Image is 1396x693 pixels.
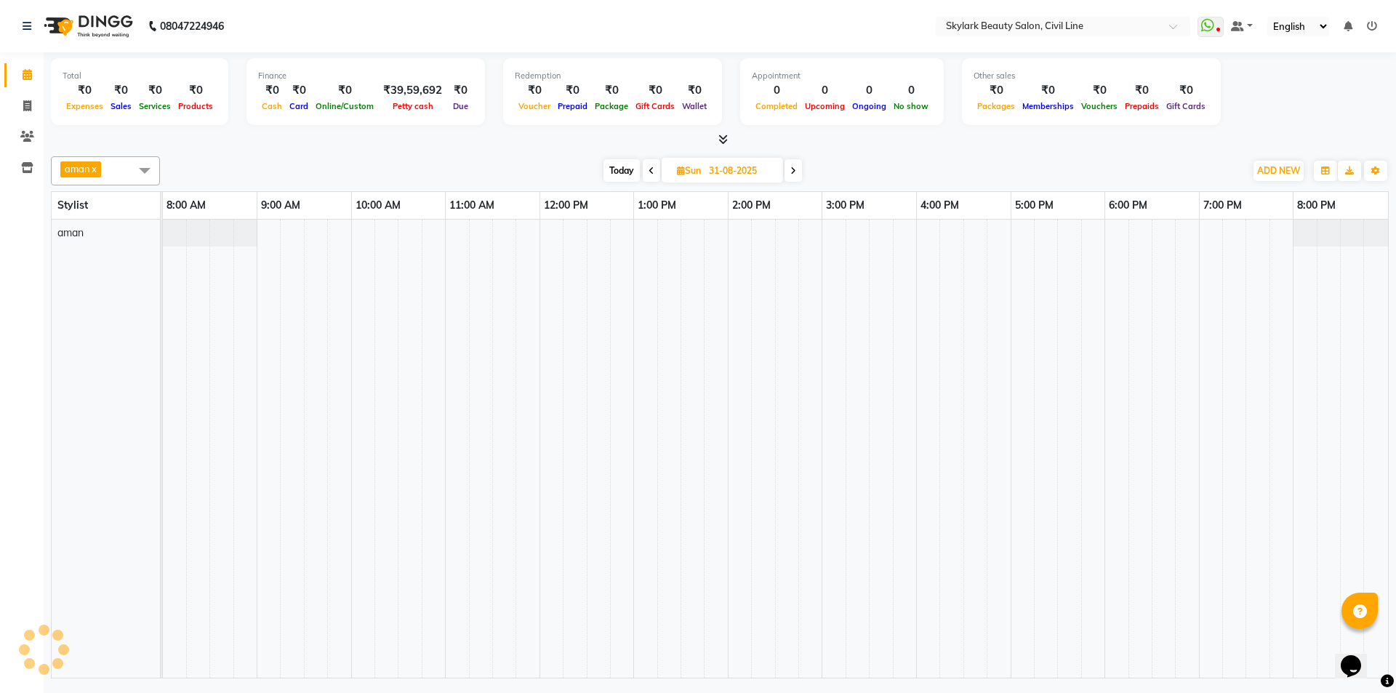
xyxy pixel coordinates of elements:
a: x [90,163,97,175]
span: Prepaid [554,101,591,111]
div: ₹0 [591,82,632,99]
a: 1:00 PM [634,195,680,216]
div: 0 [849,82,890,99]
span: Gift Cards [1163,101,1209,111]
a: 7:00 PM [1200,195,1245,216]
a: 2:00 PM [729,195,774,216]
span: Petty cash [389,101,437,111]
div: ₹0 [632,82,678,99]
a: 3:00 PM [822,195,868,216]
span: Sun [673,165,705,176]
div: ₹0 [515,82,554,99]
input: 2025-08-31 [705,160,777,182]
div: ₹0 [1078,82,1121,99]
a: 4:00 PM [917,195,963,216]
span: Gift Cards [632,101,678,111]
div: ₹0 [1163,82,1209,99]
span: Prepaids [1121,101,1163,111]
a: 10:00 AM [352,195,404,216]
b: 08047224946 [160,6,224,47]
img: logo [37,6,137,47]
a: 8:00 PM [1293,195,1339,216]
span: Services [135,101,174,111]
a: 8:00 AM [163,195,209,216]
span: Sales [107,101,135,111]
div: Finance [258,70,473,82]
a: 9:00 AM [257,195,304,216]
a: 12:00 PM [540,195,592,216]
div: ₹0 [554,82,591,99]
div: Other sales [974,70,1209,82]
div: ₹39,59,692 [377,82,448,99]
div: Appointment [752,70,932,82]
span: No show [890,101,932,111]
span: Expenses [63,101,107,111]
a: 6:00 PM [1105,195,1151,216]
span: Wallet [678,101,710,111]
div: Total [63,70,217,82]
span: aman [65,163,90,175]
div: ₹0 [258,82,286,99]
div: ₹0 [107,82,135,99]
div: ₹0 [286,82,312,99]
div: 0 [890,82,932,99]
span: ADD NEW [1257,165,1300,176]
a: 11:00 AM [446,195,498,216]
div: ₹0 [63,82,107,99]
div: ₹0 [135,82,174,99]
span: Packages [974,101,1019,111]
span: Card [286,101,312,111]
span: Cash [258,101,286,111]
span: Due [449,101,472,111]
span: Upcoming [801,101,849,111]
span: Memberships [1019,101,1078,111]
span: Vouchers [1078,101,1121,111]
a: 5:00 PM [1011,195,1057,216]
div: 0 [752,82,801,99]
span: Completed [752,101,801,111]
div: ₹0 [312,82,377,99]
div: ₹0 [974,82,1019,99]
span: Today [603,159,640,182]
span: aman [57,226,84,239]
div: ₹0 [174,82,217,99]
div: ₹0 [678,82,710,99]
span: Stylist [57,199,88,212]
div: ₹0 [448,82,473,99]
div: 0 [801,82,849,99]
span: Package [591,101,632,111]
div: ₹0 [1019,82,1078,99]
iframe: chat widget [1335,635,1381,678]
span: Ongoing [849,101,890,111]
span: Products [174,101,217,111]
button: ADD NEW [1253,161,1304,181]
span: Online/Custom [312,101,377,111]
span: Voucher [515,101,554,111]
div: Redemption [515,70,710,82]
div: ₹0 [1121,82,1163,99]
